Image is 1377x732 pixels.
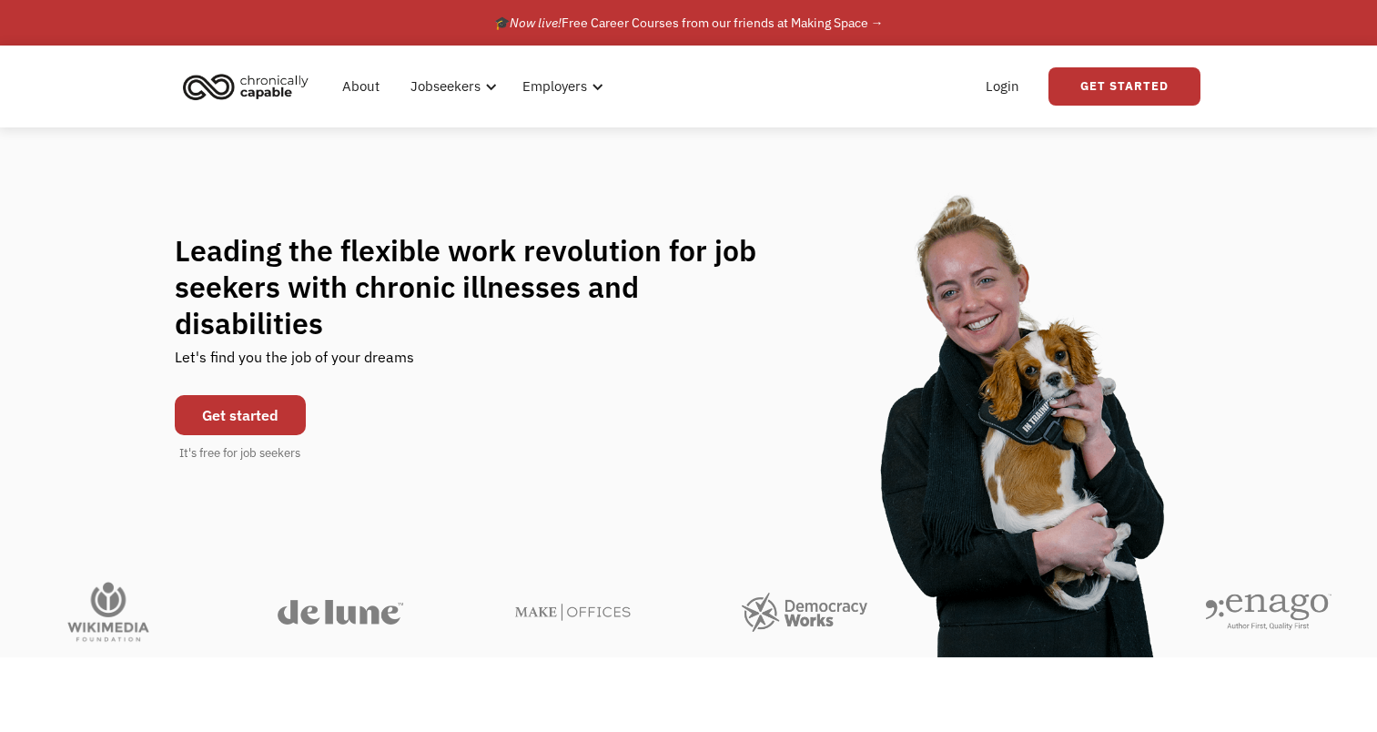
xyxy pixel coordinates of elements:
[400,57,502,116] div: Jobseekers
[1048,67,1200,106] a: Get Started
[175,395,306,435] a: Get started
[410,76,481,97] div: Jobseekers
[179,444,300,463] div: It's free for job seekers
[522,76,587,97] div: Employers
[331,57,390,116] a: About
[494,12,884,34] div: 🎓 Free Career Courses from our friends at Making Space →
[175,232,792,341] h1: Leading the flexible work revolution for job seekers with chronic illnesses and disabilities
[975,57,1030,116] a: Login
[177,66,314,107] img: Chronically Capable logo
[177,66,322,107] a: home
[175,341,414,386] div: Let's find you the job of your dreams
[510,15,562,31] em: Now live!
[511,57,609,116] div: Employers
